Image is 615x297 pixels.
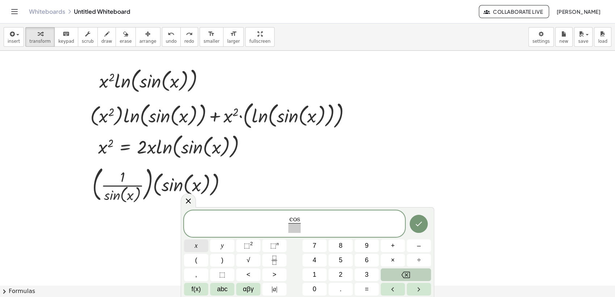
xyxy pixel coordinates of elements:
span: erase [120,39,131,44]
button: load [594,27,611,47]
button: 5 [329,254,353,267]
span: 2 [339,270,342,280]
button: new [555,27,573,47]
span: √ [247,255,250,265]
button: 2 [329,268,353,281]
span: × [391,255,395,265]
span: 3 [365,270,368,280]
span: 0 [313,284,316,294]
button: transform [25,27,55,47]
span: draw [101,39,112,44]
span: smaller [204,39,219,44]
button: undoundo [162,27,181,47]
var: s [297,215,300,223]
span: ⬚ [270,242,276,249]
span: ÷ [417,255,421,265]
button: 3 [355,268,379,281]
span: a [272,284,277,294]
button: keyboardkeypad [54,27,78,47]
span: Collaborate Live [485,8,543,15]
button: ( [184,254,208,267]
var: o [293,215,297,223]
span: > [272,270,276,280]
i: redo [186,30,193,38]
span: arrange [139,39,156,44]
span: 8 [339,241,342,251]
span: 9 [365,241,368,251]
button: Greek alphabet [236,283,260,296]
span: larger [227,39,240,44]
span: settings [532,39,550,44]
span: 7 [313,241,316,251]
button: 4 [302,254,327,267]
button: erase [116,27,135,47]
span: – [417,241,421,251]
button: Fraction [262,254,286,267]
button: Done [410,215,428,233]
i: format_size [230,30,237,38]
span: | [276,285,277,293]
span: = [365,284,369,294]
span: 4 [313,255,316,265]
button: format_sizesmaller [200,27,223,47]
span: ) [221,255,223,265]
span: keypad [58,39,74,44]
button: draw [97,27,116,47]
button: Minus [407,239,431,252]
span: , [195,270,197,280]
span: + [391,241,395,251]
button: arrange [135,27,160,47]
span: load [598,39,607,44]
button: Functions [184,283,208,296]
span: < [246,270,250,280]
i: undo [168,30,175,38]
button: Squared [236,239,260,252]
button: settings [528,27,554,47]
button: Equals [355,283,379,296]
span: x [195,241,198,251]
span: abc [217,284,227,294]
span: scrub [82,39,94,44]
button: Greater than [262,268,286,281]
i: keyboard [63,30,70,38]
button: ) [210,254,234,267]
button: 7 [302,239,327,252]
button: save [574,27,593,47]
button: Times [381,254,405,267]
var: c [289,215,293,223]
span: 5 [339,255,342,265]
sup: n [276,241,279,246]
button: Superscript [262,239,286,252]
span: fullscreen [249,39,270,44]
button: 1 [302,268,327,281]
span: redo [184,39,194,44]
button: Alphabet [210,283,234,296]
button: x [184,239,208,252]
button: fullscreen [245,27,274,47]
span: undo [166,39,177,44]
button: Backspace [381,268,431,281]
button: , [184,268,208,281]
span: ⬚ [219,270,225,280]
button: Placeholder [210,268,234,281]
button: Toggle navigation [9,6,20,17]
button: format_sizelarger [223,27,244,47]
a: Whiteboards [29,8,65,15]
button: Divide [407,254,431,267]
i: format_size [208,30,215,38]
span: ( [195,255,197,265]
span: transform [29,39,51,44]
button: 0 [302,283,327,296]
span: . [340,284,342,294]
button: Plus [381,239,405,252]
span: insert [8,39,20,44]
span: f(x) [192,284,201,294]
button: [PERSON_NAME] [551,5,606,18]
span: y [221,241,224,251]
button: insert [4,27,24,47]
span: new [559,39,568,44]
span: ⬚ [244,242,250,249]
button: y [210,239,234,252]
button: 6 [355,254,379,267]
button: Square root [236,254,260,267]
